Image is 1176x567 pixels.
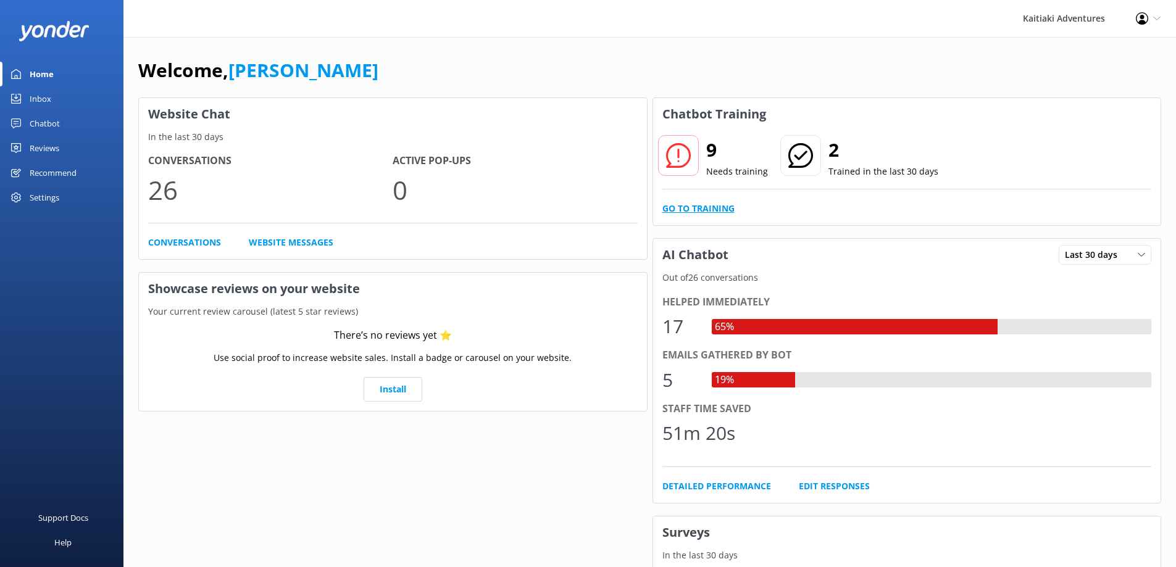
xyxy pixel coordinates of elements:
p: Your current review carousel (latest 5 star reviews) [139,305,647,318]
p: Out of 26 conversations [653,271,1161,284]
img: yonder-white-logo.png [19,21,90,41]
p: In the last 30 days [139,130,647,144]
h2: 2 [828,135,938,165]
a: Conversations [148,236,221,249]
a: Website Messages [249,236,333,249]
p: Use social proof to increase website sales. Install a badge or carousel on your website. [214,351,572,365]
div: Helped immediately [662,294,1152,310]
span: Last 30 days [1065,248,1125,262]
div: Settings [30,185,59,210]
p: 26 [148,169,393,210]
div: Staff time saved [662,401,1152,417]
a: Go to Training [662,202,735,215]
div: Recommend [30,160,77,185]
div: Inbox [30,86,51,111]
h3: Chatbot Training [653,98,775,130]
h3: Surveys [653,516,1161,548]
div: 51m 20s [662,418,735,448]
h3: Website Chat [139,98,647,130]
a: Edit Responses [799,479,870,493]
div: 5 [662,365,699,395]
div: 65% [712,319,737,335]
div: 19% [712,372,737,388]
p: In the last 30 days [653,548,1161,562]
div: Chatbot [30,111,60,136]
h3: Showcase reviews on your website [139,273,647,305]
a: Install [364,377,422,402]
div: Emails gathered by bot [662,347,1152,363]
a: [PERSON_NAME] [228,57,378,83]
h4: Conversations [148,153,393,169]
div: Support Docs [38,505,88,530]
p: Trained in the last 30 days [828,165,938,178]
h4: Active Pop-ups [393,153,637,169]
p: 0 [393,169,637,210]
div: Help [54,530,72,555]
h2: 9 [706,135,768,165]
h1: Welcome, [138,56,378,85]
div: Reviews [30,136,59,160]
h3: AI Chatbot [653,239,738,271]
div: 17 [662,312,699,341]
div: Home [30,62,54,86]
a: Detailed Performance [662,479,771,493]
div: There’s no reviews yet ⭐ [334,328,452,344]
p: Needs training [706,165,768,178]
